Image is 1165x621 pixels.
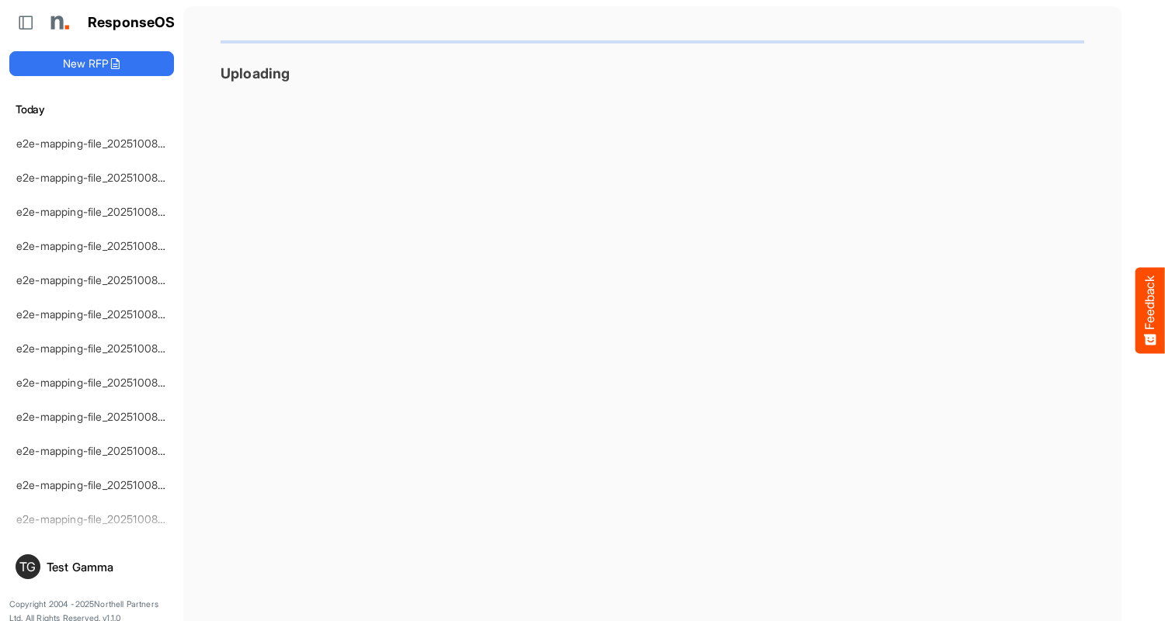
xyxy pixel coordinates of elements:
[16,478,194,491] a: e2e-mapping-file_20251008_131856
[16,205,197,218] a: e2e-mapping-file_20251008_134750
[88,15,176,31] h1: ResponseOS
[1135,268,1165,354] button: Feedback
[16,137,195,150] a: e2e-mapping-file_20251008_135737
[43,7,74,38] img: Northell
[9,101,174,118] h6: Today
[221,65,1084,82] h3: Uploading
[16,376,196,389] a: e2e-mapping-file_20251008_133358
[47,561,168,573] div: Test Gamma
[16,239,197,252] a: e2e-mapping-file_20251008_134353
[16,444,194,457] a: e2e-mapping-file_20251008_132815
[16,307,196,321] a: e2e-mapping-file_20251008_133744
[19,560,36,573] span: TG
[9,51,174,76] button: New RFP
[16,171,196,184] a: e2e-mapping-file_20251008_135414
[16,273,196,286] a: e2e-mapping-file_20251008_134241
[16,342,196,355] a: e2e-mapping-file_20251008_133625
[16,410,196,423] a: e2e-mapping-file_20251008_132857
